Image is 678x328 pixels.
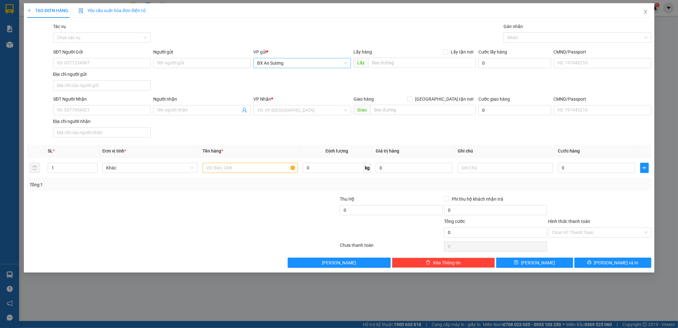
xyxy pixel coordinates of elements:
[48,148,53,153] span: SL
[202,148,223,153] span: Tên hàng
[574,258,651,268] button: printer[PERSON_NAME] và In
[455,145,555,157] th: Ghi chú
[478,49,507,54] label: Cước lấy hàng
[368,58,476,68] input: Dọc đường
[370,105,476,115] input: Dọc đường
[478,105,551,115] input: Cước giao hàng
[30,181,262,188] div: Tổng: 1
[60,18,111,30] strong: 0901 900 568
[353,105,370,115] span: Giao
[322,259,356,266] span: [PERSON_NAME]
[643,9,648,14] span: close
[27,6,89,15] span: ĐỨC ĐẠT GIA LAI
[53,24,66,29] label: Tác vụ
[253,96,271,102] span: VP Nhận
[458,163,553,173] input: Ghi Chú
[478,58,551,68] input: Cước lấy hàng
[392,258,495,268] button: deleteXóa Thông tin
[60,31,91,37] strong: 0901 933 179
[636,3,654,21] button: Close
[202,163,298,173] input: VD: Bàn, Ghế
[27,8,68,13] span: TẠO ĐƠN HÀNG
[553,96,651,103] div: CMND/Passport
[339,196,354,202] span: Thu Hộ
[496,258,573,268] button: save[PERSON_NAME]
[478,96,510,102] label: Cước giao hàng
[376,148,399,153] span: Giá trị hàng
[553,48,651,55] div: CMND/Passport
[364,163,371,173] span: kg
[426,260,430,265] span: delete
[106,163,194,173] span: Khác
[79,8,146,13] span: Yêu cầu xuất hóa đơn điện tử
[4,28,35,34] strong: 0901 936 968
[444,219,465,224] span: Tổng cước
[34,42,79,51] span: BX An Sương
[27,8,31,13] span: plus
[558,148,580,153] span: Cước hàng
[376,163,453,173] input: 0
[53,127,151,138] input: Địa chỉ của người nhận
[448,48,476,55] span: Lấy tận nơi
[153,48,251,55] div: Người gửi
[640,163,648,173] button: plus
[153,96,251,103] div: Người nhận
[514,260,518,265] span: save
[102,148,126,153] span: Đơn vị tính
[53,118,151,125] div: Địa chỉ người nhận
[353,58,368,68] span: Lấy
[640,165,648,170] span: plus
[30,163,40,173] button: delete
[521,259,555,266] span: [PERSON_NAME]
[4,21,23,27] strong: Sài Gòn:
[79,8,84,13] img: icon
[253,48,351,55] div: VP gửi
[449,196,505,203] span: Phí thu hộ khách nhận trả
[53,48,151,55] div: SĐT Người Gửi
[23,21,54,27] strong: 0931 600 979
[413,96,476,103] span: [GEOGRAPHIC_DATA] tận nơi
[53,80,151,90] input: Địa chỉ của người gửi
[548,219,590,224] label: Hình thức thanh toán
[257,58,347,68] span: BX An Sương
[594,259,638,266] span: [PERSON_NAME] và In
[53,96,151,103] div: SĐT Người Nhận
[60,18,99,24] strong: [PERSON_NAME]:
[587,260,591,265] span: printer
[433,259,461,266] span: Xóa Thông tin
[353,96,373,102] span: Giao hàng
[288,258,391,268] button: [PERSON_NAME]
[325,148,348,153] span: Định lượng
[242,108,247,113] span: user-add
[53,71,151,78] div: Địa chỉ người gửi
[339,242,443,253] div: Chưa thanh toán
[353,49,372,54] span: Lấy hàng
[503,24,523,29] label: Gán nhãn
[4,42,32,51] span: VP GỬI:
